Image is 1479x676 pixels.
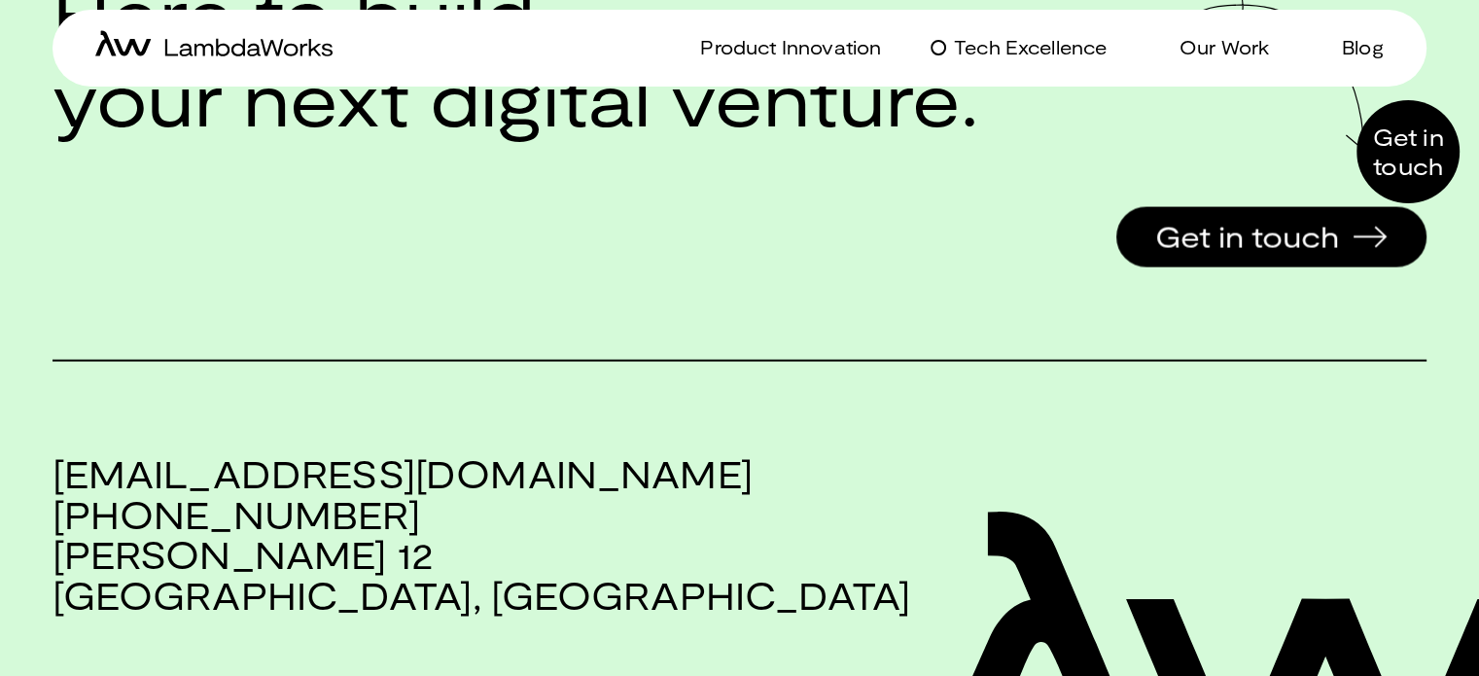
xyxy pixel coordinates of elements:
h3: [EMAIL_ADDRESS][DOMAIN_NAME] [PHONE_NUMBER] [PERSON_NAME] 12 [GEOGRAPHIC_DATA], [GEOGRAPHIC_DATA] [53,454,1426,617]
a: Tech Excellence [931,33,1107,61]
p: Product Innovation [700,33,881,61]
p: Tech Excellence [954,33,1107,61]
button: Get in touch [1116,207,1426,267]
span: Get in touch [1155,222,1339,251]
a: home-icon [95,30,333,64]
a: Product Innovation [677,33,881,61]
a: Our Work [1156,33,1269,61]
a: Blog [1319,33,1384,61]
p: Blog [1342,33,1384,61]
p: Our Work [1180,33,1269,61]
